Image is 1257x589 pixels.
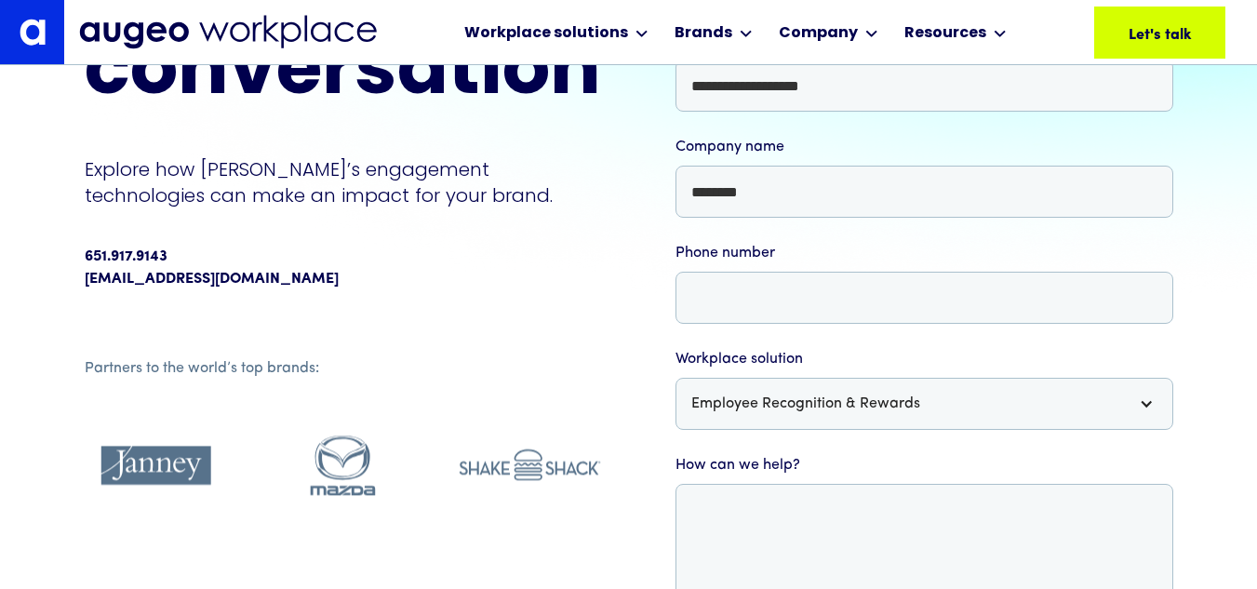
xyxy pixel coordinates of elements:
div: 651.917.9143 [85,246,167,268]
a: [EMAIL_ADDRESS][DOMAIN_NAME] [85,268,339,290]
img: Augeo Workplace business unit full logo in mignight blue. [79,15,377,49]
div: Resources [904,22,986,45]
div: Brands [675,22,732,45]
div: Company [779,22,858,45]
a: Let's talk [1094,7,1225,59]
label: Workplace solution [675,348,1173,370]
label: Phone number [675,242,1173,264]
img: Augeo's "a" monogram decorative logo in white. [20,19,46,45]
div: Employee Recognition & Rewards [675,378,1173,430]
div: Partners to the world’s top brands: [85,357,601,380]
div: Employee Recognition & Rewards [691,393,920,415]
label: How can we help? [675,454,1173,476]
label: Company name [675,136,1173,158]
p: Explore how [PERSON_NAME]’s engagement technologies can make an impact for your brand. [85,156,601,208]
div: Workplace solutions [464,22,628,45]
